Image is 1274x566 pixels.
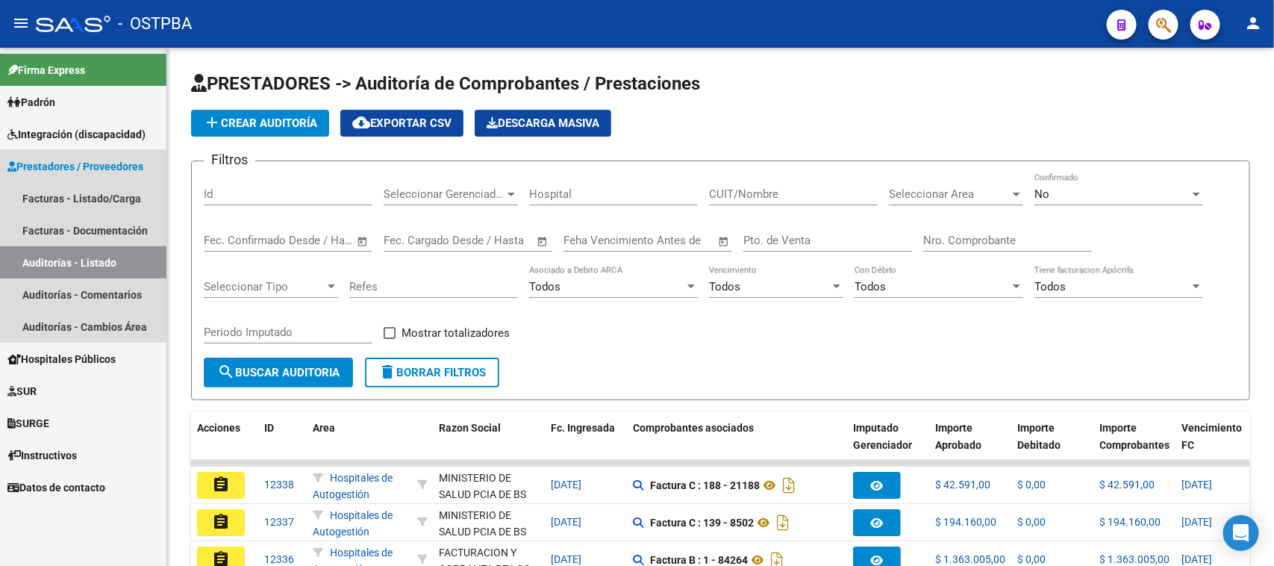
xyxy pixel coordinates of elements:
button: Borrar Filtros [365,358,499,388]
app-download-masive: Descarga masiva de comprobantes (adjuntos) [475,110,611,137]
span: Mostrar totalizadores [402,324,510,342]
span: Seleccionar Gerenciador [384,187,505,201]
mat-icon: assignment [212,476,230,494]
datatable-header-cell: Fc. Ingresada [545,412,627,478]
mat-icon: assignment [212,513,230,531]
strong: Factura B : 1 - 84264 [650,554,748,566]
mat-icon: person [1244,14,1262,32]
datatable-header-cell: Importe Comprobantes [1093,412,1175,478]
span: Buscar Auditoria [217,366,340,379]
button: Crear Auditoría [191,110,329,137]
div: Open Intercom Messenger [1223,515,1259,551]
span: Exportar CSV [352,116,452,130]
span: Importe Aprobado [935,422,981,451]
button: Open calendar [355,233,372,250]
span: Comprobantes asociados [633,422,754,434]
span: [DATE] [551,553,581,565]
span: $ 194.160,00 [1099,516,1161,528]
span: Seleccionar Area [889,187,1010,201]
span: Todos [855,280,886,293]
h3: Filtros [204,149,255,170]
i: Descargar documento [779,473,799,497]
span: [DATE] [1181,516,1212,528]
button: Buscar Auditoria [204,358,353,388]
datatable-header-cell: ID [258,412,307,478]
span: $ 42.591,00 [1099,479,1155,491]
span: PRESTADORES -> Auditoría de Comprobantes / Prestaciones [191,73,700,94]
input: End date [446,234,518,247]
span: $ 1.363.005,00 [935,553,1005,565]
span: [DATE] [551,479,581,491]
span: Crear Auditoría [203,116,317,130]
span: Datos de contacto [7,479,105,496]
div: MINISTERIO DE SALUD PCIA DE BS AS [439,470,539,520]
span: [DATE] [1181,479,1212,491]
button: Open calendar [716,233,733,250]
input: End date [266,234,338,247]
datatable-header-cell: Acciones [191,412,258,478]
datatable-header-cell: Vencimiento FC [1175,412,1258,478]
span: Imputado Gerenciador [853,422,912,451]
span: 12336 [264,553,294,565]
div: - 30626983398 [439,507,539,538]
span: Importe Comprobantes [1099,422,1170,451]
span: Padrón [7,94,55,111]
span: $ 0,00 [1017,479,1046,491]
i: Descargar documento [773,511,793,535]
input: Start date [384,234,432,247]
span: [DATE] [551,516,581,528]
span: Hospitales de Autogestión [313,509,393,538]
span: Todos [1034,280,1066,293]
span: $ 0,00 [1017,553,1046,565]
datatable-header-cell: Importe Aprobado [929,412,1011,478]
mat-icon: search [217,363,235,381]
span: SURGE [7,415,49,432]
strong: Factura C : 139 - 8502 [650,517,754,529]
span: ID [264,422,274,434]
button: Open calendar [534,233,552,250]
datatable-header-cell: Imputado Gerenciador [847,412,929,478]
span: Area [313,422,335,434]
div: - 30626983398 [439,470,539,501]
span: Fc. Ingresada [551,422,615,434]
span: Acciones [197,422,240,434]
span: Prestadores / Proveedores [7,158,143,175]
span: Instructivos [7,447,77,464]
span: Descarga Masiva [487,116,599,130]
span: [DATE] [1181,553,1212,565]
span: SUR [7,383,37,399]
button: Exportar CSV [340,110,463,137]
span: No [1034,187,1049,201]
datatable-header-cell: Comprobantes asociados [627,412,847,478]
span: Vencimiento FC [1181,422,1242,451]
span: $ 0,00 [1017,516,1046,528]
input: Start date [204,234,252,247]
button: Descarga Masiva [475,110,611,137]
span: $ 194.160,00 [935,516,996,528]
span: Seleccionar Tipo [204,280,325,293]
mat-icon: menu [12,14,30,32]
span: Borrar Filtros [378,366,486,379]
span: Todos [529,280,561,293]
span: Firma Express [7,62,85,78]
span: $ 1.363.005,00 [1099,553,1170,565]
span: Hospitales de Autogestión [313,472,393,501]
span: 12338 [264,479,294,491]
div: MINISTERIO DE SALUD PCIA DE BS AS [439,507,539,558]
span: Razon Social [439,422,501,434]
datatable-header-cell: Area [307,412,411,478]
mat-icon: add [203,113,221,131]
span: Todos [709,280,740,293]
span: $ 42.591,00 [935,479,990,491]
span: - OSTPBA [118,7,192,40]
span: 12337 [264,516,294,528]
span: Hospitales Públicos [7,351,116,367]
span: Integración (discapacidad) [7,126,146,143]
strong: Factura C : 188 - 21188 [650,479,760,491]
mat-icon: delete [378,363,396,381]
datatable-header-cell: Importe Debitado [1011,412,1093,478]
datatable-header-cell: Razon Social [433,412,545,478]
span: Importe Debitado [1017,422,1061,451]
mat-icon: cloud_download [352,113,370,131]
